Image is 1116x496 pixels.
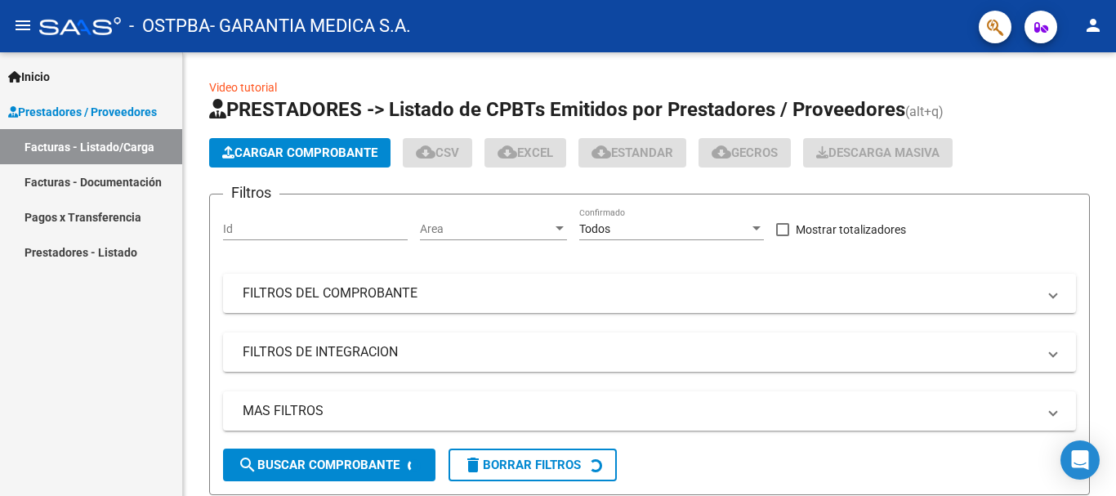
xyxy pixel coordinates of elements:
[578,138,686,168] button: Estandar
[699,138,791,168] button: Gecros
[210,8,411,44] span: - GARANTIA MEDICA S.A.
[449,449,617,481] button: Borrar Filtros
[484,138,566,168] button: EXCEL
[223,181,279,204] h3: Filtros
[591,142,611,162] mat-icon: cloud_download
[803,138,953,168] app-download-masive: Descarga masiva de comprobantes (adjuntos)
[8,103,157,121] span: Prestadores / Proveedores
[712,142,731,162] mat-icon: cloud_download
[222,145,377,160] span: Cargar Comprobante
[816,145,940,160] span: Descarga Masiva
[209,138,391,168] button: Cargar Comprobante
[498,145,553,160] span: EXCEL
[8,68,50,86] span: Inicio
[223,449,435,481] button: Buscar Comprobante
[796,220,906,239] span: Mostrar totalizadores
[243,343,1037,361] mat-panel-title: FILTROS DE INTEGRACION
[1060,440,1100,480] div: Open Intercom Messenger
[238,458,400,472] span: Buscar Comprobante
[238,455,257,475] mat-icon: search
[209,98,905,121] span: PRESTADORES -> Listado de CPBTs Emitidos por Prestadores / Proveedores
[209,81,277,94] a: Video tutorial
[579,222,610,235] span: Todos
[591,145,673,160] span: Estandar
[223,333,1076,372] mat-expansion-panel-header: FILTROS DE INTEGRACION
[243,402,1037,420] mat-panel-title: MAS FILTROS
[420,222,552,236] span: Area
[712,145,778,160] span: Gecros
[416,145,459,160] span: CSV
[803,138,953,168] button: Descarga Masiva
[403,138,472,168] button: CSV
[463,458,581,472] span: Borrar Filtros
[129,8,210,44] span: - OSTPBA
[498,142,517,162] mat-icon: cloud_download
[905,104,944,119] span: (alt+q)
[223,274,1076,313] mat-expansion-panel-header: FILTROS DEL COMPROBANTE
[416,142,435,162] mat-icon: cloud_download
[1083,16,1103,35] mat-icon: person
[463,455,483,475] mat-icon: delete
[243,284,1037,302] mat-panel-title: FILTROS DEL COMPROBANTE
[223,391,1076,431] mat-expansion-panel-header: MAS FILTROS
[13,16,33,35] mat-icon: menu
